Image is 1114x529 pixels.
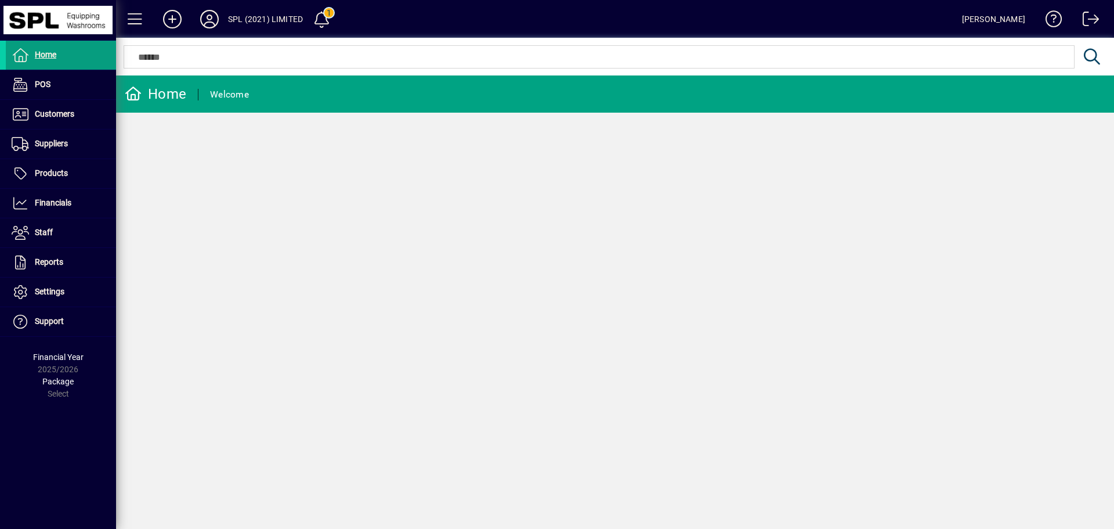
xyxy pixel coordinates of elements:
[191,9,228,30] button: Profile
[33,352,84,362] span: Financial Year
[35,139,68,148] span: Suppliers
[35,316,64,326] span: Support
[35,228,53,237] span: Staff
[6,307,116,336] a: Support
[35,198,71,207] span: Financials
[6,278,116,307] a: Settings
[6,248,116,277] a: Reports
[1037,2,1062,40] a: Knowledge Base
[210,85,249,104] div: Welcome
[42,377,74,386] span: Package
[35,168,68,178] span: Products
[35,287,64,296] span: Settings
[35,257,63,267] span: Reports
[6,100,116,129] a: Customers
[6,218,116,247] a: Staff
[6,70,116,99] a: POS
[6,189,116,218] a: Financials
[6,159,116,188] a: Products
[125,85,186,103] div: Home
[6,129,116,159] a: Suppliers
[35,80,50,89] span: POS
[154,9,191,30] button: Add
[1074,2,1099,40] a: Logout
[35,50,56,59] span: Home
[962,10,1025,28] div: [PERSON_NAME]
[35,109,74,118] span: Customers
[228,10,303,28] div: SPL (2021) LIMITED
